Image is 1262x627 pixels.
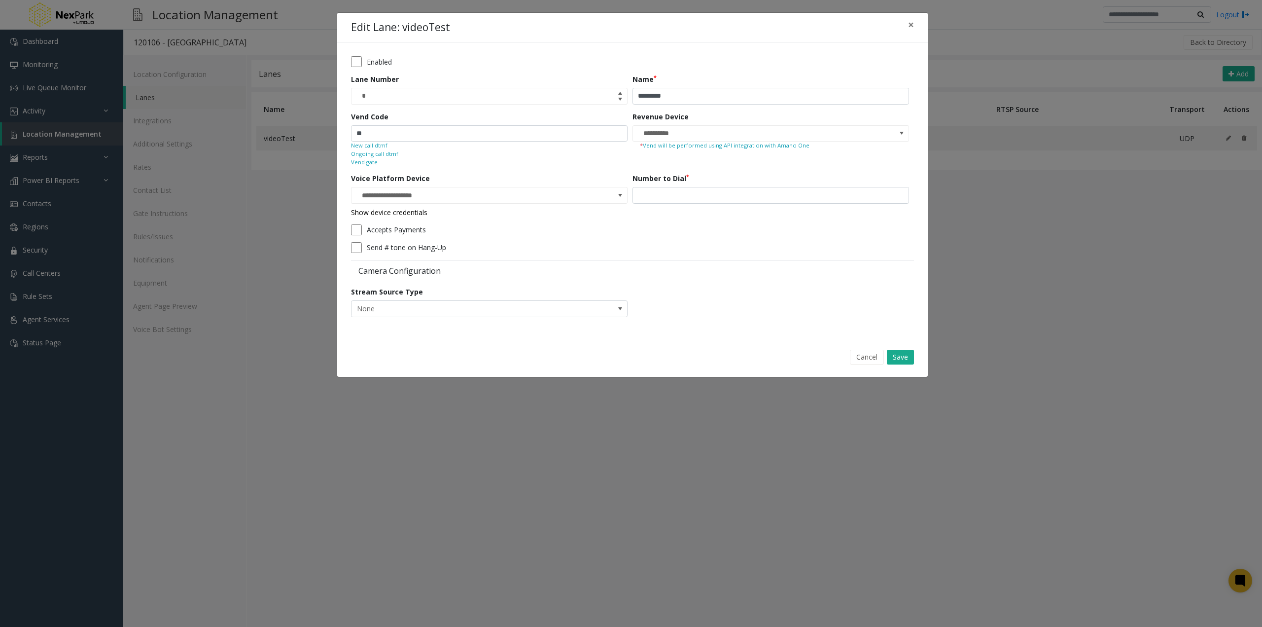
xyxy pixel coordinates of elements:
[632,173,689,184] label: Number to Dial
[351,208,427,217] a: Show device credentials
[351,20,450,36] h4: Edit Lane: videoTest
[351,301,572,317] span: None
[613,96,627,104] span: Decrease value
[901,13,921,37] button: Close
[632,111,689,122] label: Revenue Device
[640,142,902,150] small: Vend will be performed using API integration with Amano One
[351,265,630,276] label: Camera Configuration
[351,111,388,122] label: Vend Code
[367,224,426,235] label: Accepts Payments
[351,287,423,297] label: Stream Source Type
[632,74,657,84] label: Name
[351,173,430,184] label: Voice Platform Device
[850,350,884,365] button: Cancel
[887,350,914,365] button: Save
[908,18,914,32] span: ×
[351,150,398,158] small: Ongoing call dtmf
[613,88,627,96] span: Increase value
[351,142,387,150] small: New call dtmf
[367,57,392,67] label: Enabled
[367,242,446,253] label: Send # tone on Hang-Up
[351,74,399,84] label: Lane Number
[351,158,378,167] small: Vend gate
